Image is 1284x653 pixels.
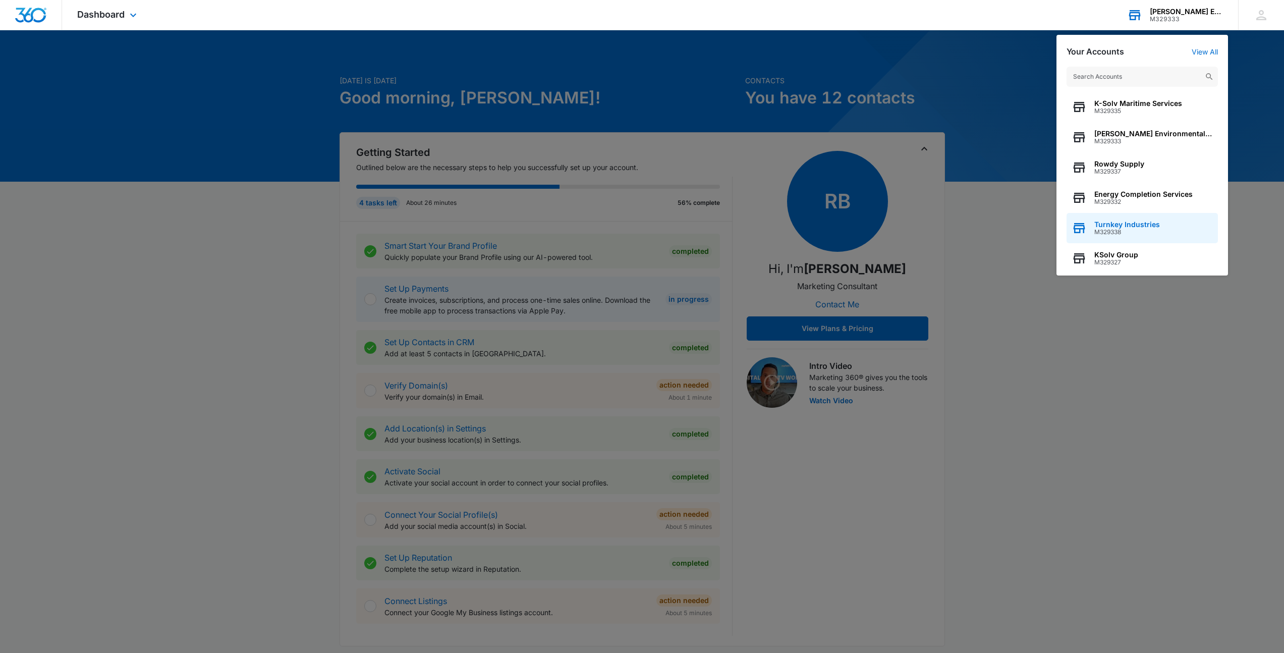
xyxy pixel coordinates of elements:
span: M329338 [1094,229,1160,236]
a: View All [1192,47,1218,56]
span: M329327 [1094,259,1138,266]
span: [PERSON_NAME] Environmental Solutions [1094,130,1213,138]
button: Turnkey IndustriesM329338 [1067,213,1218,243]
span: KSolv Group [1094,251,1138,259]
span: Rowdy Supply [1094,160,1144,168]
span: M329333 [1094,138,1213,145]
div: account name [1150,8,1223,16]
h2: Your Accounts [1067,47,1124,57]
span: M329335 [1094,107,1182,115]
span: K-Solv Maritime Services [1094,99,1182,107]
button: [PERSON_NAME] Environmental SolutionsM329333 [1067,122,1218,152]
span: M329337 [1094,168,1144,175]
button: Energy Completion ServicesM329332 [1067,183,1218,213]
button: K-Solv Maritime ServicesM329335 [1067,92,1218,122]
div: account id [1150,16,1223,23]
button: Rowdy SupplyM329337 [1067,152,1218,183]
span: Energy Completion Services [1094,190,1193,198]
span: Turnkey Industries [1094,221,1160,229]
button: KSolv GroupM329327 [1067,243,1218,274]
span: M329332 [1094,198,1193,205]
input: Search Accounts [1067,67,1218,87]
span: Dashboard [77,9,125,20]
